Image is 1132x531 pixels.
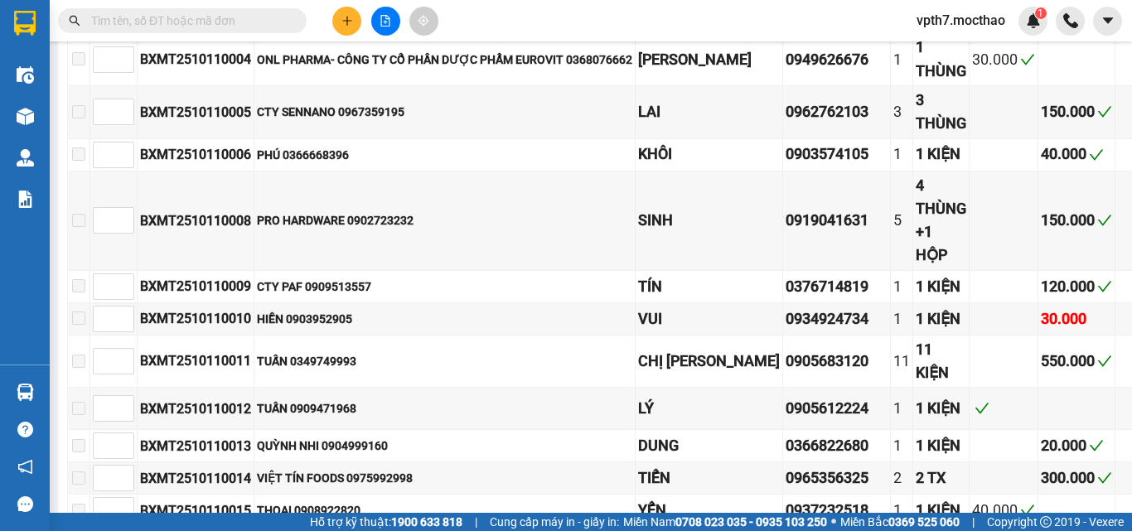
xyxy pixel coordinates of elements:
[1041,275,1112,298] div: 120.000
[138,388,254,430] td: BXMT2510110012
[138,495,254,527] td: BXMT2510110015
[636,139,783,171] td: KHÔI
[1041,100,1112,123] div: 150.000
[893,100,910,123] div: 3
[17,459,33,475] span: notification
[1040,516,1052,528] span: copyright
[140,500,251,521] div: BXMT2510110015
[786,434,888,457] div: 0366822680
[257,278,632,296] div: CTY PAF 0909513557
[310,513,462,531] span: Hỗ trợ kỹ thuật:
[638,499,780,522] div: YẾN
[1041,466,1112,490] div: 300.000
[786,307,888,331] div: 0934924734
[893,466,910,490] div: 2
[893,307,910,331] div: 1
[17,496,33,512] span: message
[783,495,891,527] td: 0937232518
[1097,279,1112,294] span: check
[638,142,780,166] div: KHÔI
[17,108,34,125] img: warehouse-icon
[783,271,891,303] td: 0376714819
[916,36,966,83] div: 1 THÙNG
[418,15,429,27] span: aim
[140,468,251,489] div: BXMT2510110014
[786,275,888,298] div: 0376714819
[972,513,975,531] span: |
[257,501,632,519] div: THOẠI 0908922820
[140,210,251,231] div: BXMT2510110008
[893,397,910,420] div: 1
[380,15,391,27] span: file-add
[783,462,891,495] td: 0965356325
[257,352,632,370] div: TUẤN 0349749993
[786,466,888,490] div: 0965356325
[1097,213,1112,228] span: check
[371,7,400,36] button: file-add
[786,48,888,71] div: 0949626676
[783,33,891,86] td: 0949626676
[916,499,966,522] div: 1 KIỆN
[786,350,888,373] div: 0905683120
[638,350,780,373] div: CHỊ [PERSON_NAME]
[140,276,251,297] div: BXMT2510110009
[69,15,80,27] span: search
[638,209,780,232] div: SINH
[257,310,632,328] div: HIỀN 0903952905
[140,398,251,419] div: BXMT2510110012
[636,495,783,527] td: YẾN
[916,338,966,385] div: 11 KIỆN
[636,303,783,335] td: VUI
[14,11,36,36] img: logo-vxr
[140,144,251,165] div: BXMT2510110006
[831,519,836,525] span: ⚪️
[1093,7,1122,36] button: caret-down
[783,303,891,335] td: 0934924734
[783,335,891,389] td: 0905683120
[636,33,783,86] td: NGỌC ANH
[257,103,632,121] div: CTY SENNANO 0967359195
[1041,350,1112,373] div: 550.000
[332,7,361,36] button: plus
[636,171,783,271] td: SINH
[972,48,1035,71] div: 30.000
[636,271,783,303] td: TÍN
[638,48,780,71] div: [PERSON_NAME]
[257,51,632,69] div: ONL PHARMA- CÔNG TY CỔ PHẦN DƯỢC PHẨM EUROVIT 0368076662
[916,174,966,268] div: 4 THÙNG +1 HỘP
[783,86,891,139] td: 0962762103
[138,462,254,495] td: BXMT2510110014
[257,469,632,487] div: VIỆT TÍN FOODS 0975992998
[1097,471,1112,485] span: check
[1041,307,1112,331] div: 30.000
[636,86,783,139] td: LAI
[140,308,251,329] div: BXMT2510110010
[17,149,34,167] img: warehouse-icon
[138,171,254,271] td: BXMT2510110008
[783,139,891,171] td: 0903574105
[893,209,910,232] div: 5
[409,7,438,36] button: aim
[893,275,910,298] div: 1
[490,513,619,531] span: Cung cấp máy in - giấy in:
[916,434,966,457] div: 1 KIỆN
[138,86,254,139] td: BXMT2510110005
[638,100,780,123] div: LAI
[840,513,960,531] span: Miền Bắc
[257,211,632,229] div: PRO HARDWARE 0902723232
[916,142,966,166] div: 1 KIỆN
[636,462,783,495] td: TIẾN
[1063,13,1078,28] img: phone-icon
[1026,13,1041,28] img: icon-new-feature
[972,499,1035,522] div: 40.000
[17,191,34,208] img: solution-icon
[1089,438,1104,453] span: check
[140,350,251,371] div: BXMT2510110011
[140,436,251,456] div: BXMT2510110013
[623,513,827,531] span: Miền Nam
[17,422,33,437] span: question-circle
[636,388,783,430] td: LÝ
[1020,503,1035,518] span: check
[138,139,254,171] td: BXMT2510110006
[17,384,34,401] img: warehouse-icon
